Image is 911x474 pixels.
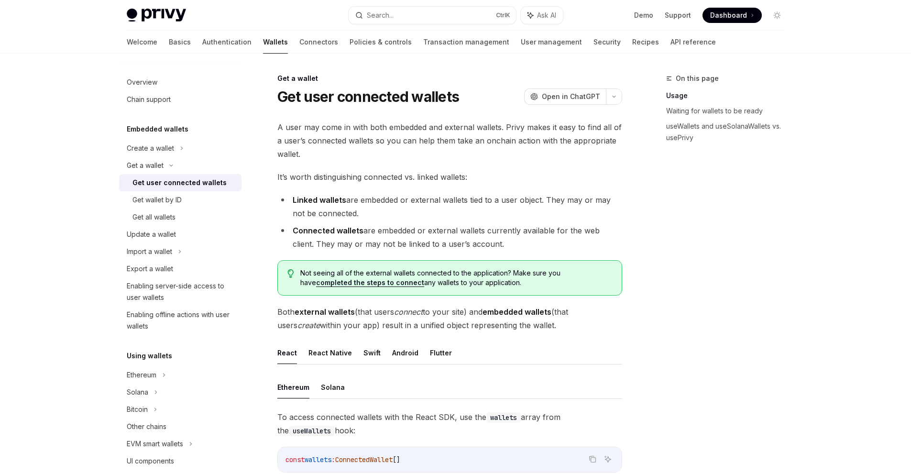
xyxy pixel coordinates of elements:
a: Transaction management [423,31,509,54]
h5: Using wallets [127,350,172,362]
a: Recipes [632,31,659,54]
h5: Embedded wallets [127,123,188,135]
span: Dashboard [710,11,747,20]
a: Update a wallet [119,226,241,243]
a: Authentication [202,31,252,54]
span: const [285,455,305,464]
div: Enabling offline actions with user wallets [127,309,236,332]
img: light logo [127,9,186,22]
button: Flutter [430,342,452,364]
strong: Linked wallets [293,195,346,205]
div: Ethereum [127,369,156,381]
a: Basics [169,31,191,54]
span: Both (that users to your site) and (that users within your app) result in a unified object repres... [277,305,622,332]
span: It’s worth distinguishing connected vs. linked wallets: [277,170,622,184]
a: Support [665,11,691,20]
a: Usage [666,88,792,103]
strong: Connected wallets [293,226,363,235]
span: wallets [305,455,331,464]
div: Export a wallet [127,263,173,275]
span: ConnectedWallet [335,455,393,464]
a: Welcome [127,31,157,54]
div: Get user connected wallets [132,177,227,188]
a: Overview [119,74,241,91]
a: Connectors [299,31,338,54]
h1: Get user connected wallets [277,88,460,105]
div: Import a wallet [127,246,172,257]
a: Export a wallet [119,260,241,277]
span: To access connected wallets with the React SDK, use the array from the hook: [277,410,622,437]
span: [] [393,455,400,464]
a: Demo [634,11,653,20]
strong: embedded wallets [483,307,551,317]
span: A user may come in with both embedded and external wallets. Privy makes it easy to find all of a ... [277,121,622,161]
div: Chain support [127,94,171,105]
button: Open in ChatGPT [524,88,606,105]
span: Not seeing all of the external wallets connected to the application? Make sure you have any walle... [300,268,612,287]
em: create [297,320,320,330]
em: connect [394,307,423,317]
span: Ctrl K [496,11,510,19]
div: Get all wallets [132,211,176,223]
a: Policies & controls [350,31,412,54]
div: EVM smart wallets [127,438,183,450]
code: useWallets [289,426,335,436]
a: Get all wallets [119,209,241,226]
a: User management [521,31,582,54]
span: Ask AI [537,11,556,20]
div: Enabling server-side access to user wallets [127,280,236,303]
button: Search...CtrlK [349,7,516,24]
a: Chain support [119,91,241,108]
code: wallets [486,412,521,423]
li: are embedded or external wallets tied to a user object. They may or may not be connected. [277,193,622,220]
button: React Native [308,342,352,364]
span: Open in ChatGPT [542,92,600,101]
div: Update a wallet [127,229,176,240]
a: Waiting for wallets to be ready [666,103,792,119]
button: Swift [363,342,381,364]
button: React [277,342,297,364]
button: Copy the contents from the code block [586,453,599,465]
svg: Tip [287,269,294,278]
button: Ethereum [277,376,309,398]
a: UI components [119,452,241,470]
div: Bitcoin [127,404,148,415]
a: Dashboard [702,8,762,23]
a: useWallets and useSolanaWallets vs. usePrivy [666,119,792,145]
div: Solana [127,386,148,398]
a: Security [593,31,621,54]
li: are embedded or external wallets currently available for the web client. They may or may not be l... [277,224,622,251]
div: Overview [127,77,157,88]
button: Android [392,342,418,364]
div: Get a wallet [277,74,622,83]
button: Toggle dark mode [769,8,785,23]
button: Ask AI [521,7,563,24]
a: API reference [670,31,716,54]
a: Wallets [263,31,288,54]
div: Get a wallet [127,160,164,171]
a: Other chains [119,418,241,435]
button: Solana [321,376,345,398]
span: On this page [676,73,719,84]
a: Enabling offline actions with user wallets [119,306,241,335]
div: Other chains [127,421,166,432]
a: Get wallet by ID [119,191,241,209]
div: UI components [127,455,174,467]
span: : [331,455,335,464]
div: Get wallet by ID [132,194,182,206]
a: Get user connected wallets [119,174,241,191]
a: completed the steps to connect [316,278,424,287]
a: Enabling server-side access to user wallets [119,277,241,306]
strong: external wallets [295,307,355,317]
button: Ask AI [602,453,614,465]
div: Search... [367,10,394,21]
div: Create a wallet [127,143,174,154]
